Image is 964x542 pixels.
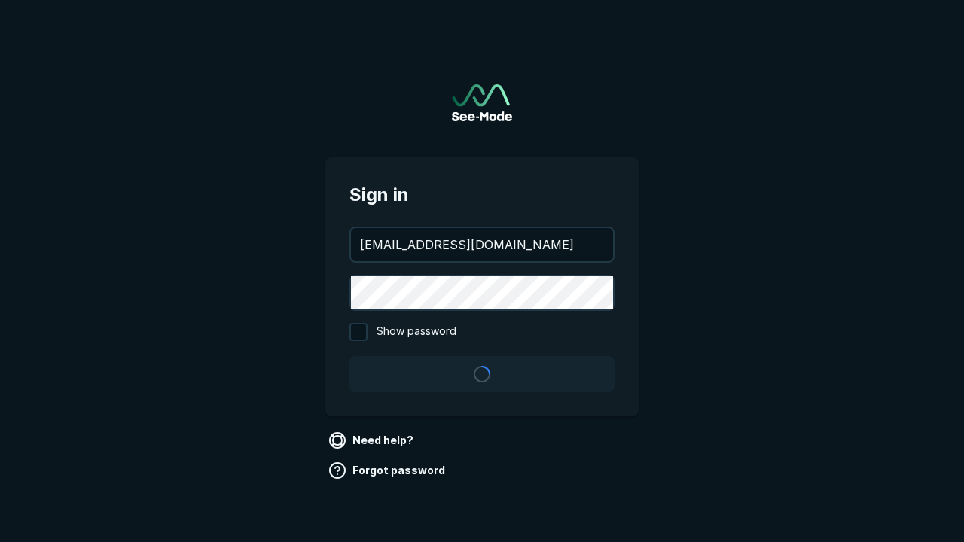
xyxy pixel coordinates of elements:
input: your@email.com [351,228,613,261]
span: Sign in [349,181,615,209]
a: Go to sign in [452,84,512,121]
a: Need help? [325,428,419,452]
a: Forgot password [325,458,451,483]
img: See-Mode Logo [452,84,512,121]
span: Show password [377,323,456,341]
